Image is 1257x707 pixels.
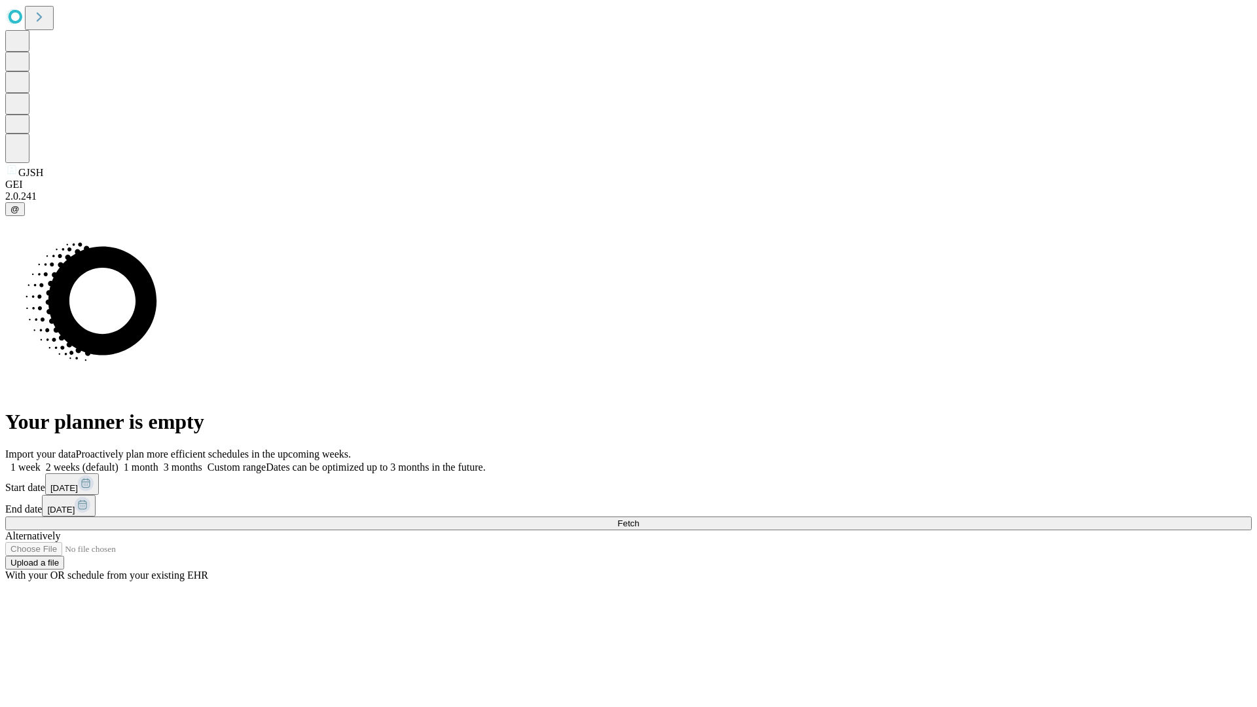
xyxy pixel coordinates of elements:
button: @ [5,202,25,216]
span: Proactively plan more efficient schedules in the upcoming weeks. [76,448,351,460]
button: [DATE] [42,495,96,517]
span: 3 months [164,462,202,473]
button: Fetch [5,517,1252,530]
span: [DATE] [47,505,75,515]
h1: Your planner is empty [5,410,1252,434]
span: GJSH [18,167,43,178]
span: 1 week [10,462,41,473]
span: 2 weeks (default) [46,462,118,473]
span: Alternatively [5,530,60,541]
span: With your OR schedule from your existing EHR [5,570,208,581]
span: Dates can be optimized up to 3 months in the future. [266,462,485,473]
span: 1 month [124,462,158,473]
button: Upload a file [5,556,64,570]
span: Fetch [617,518,639,528]
div: End date [5,495,1252,517]
div: Start date [5,473,1252,495]
span: [DATE] [50,483,78,493]
span: Custom range [208,462,266,473]
span: @ [10,204,20,214]
div: 2.0.241 [5,190,1252,202]
span: Import your data [5,448,76,460]
button: [DATE] [45,473,99,495]
div: GEI [5,179,1252,190]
